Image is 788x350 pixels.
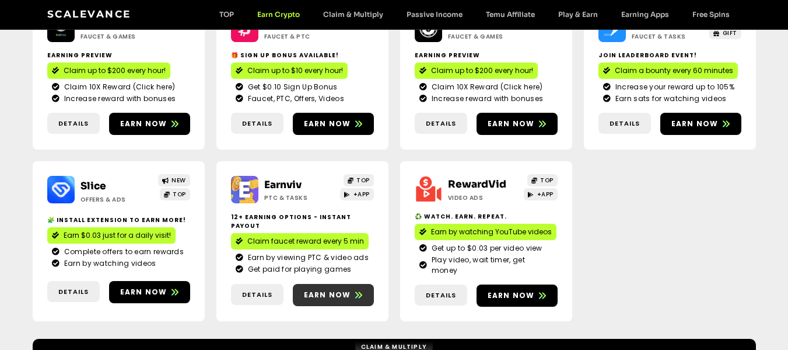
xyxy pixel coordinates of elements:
[723,29,737,37] span: GIFT
[426,119,456,129] span: Details
[660,113,741,135] a: Earn now
[610,10,681,19] a: Earning Apps
[488,119,535,129] span: Earn now
[47,63,170,79] a: Claim up to $200 every hour!
[245,93,344,104] span: Faucet, PTC, Offers, Videos
[429,93,543,104] span: Increase reward with bonuses
[47,227,176,244] a: Earn $0.03 just for a daily visit!
[246,10,311,19] a: Earn Crypto
[474,10,547,19] a: Temu Affiliate
[419,82,553,92] a: Claim 10X Reward (Click here)
[109,113,190,135] a: Earn now
[231,51,374,60] h2: 🎁 Sign up bonus available!
[231,113,283,134] a: Details
[247,236,364,247] span: Claim faucet reward every 5 min
[598,51,741,60] h2: Join Leaderboard event!
[47,113,100,134] a: Details
[247,65,343,76] span: Claim up to $10 every hour!
[264,179,302,191] a: Earnviv
[448,32,521,41] h2: Faucet & Games
[344,174,374,186] a: TOP
[80,195,153,204] h2: Offers & Ads
[395,10,474,19] a: Passive Income
[311,10,395,19] a: Claim & Multiply
[527,174,558,186] a: TOP
[709,27,741,39] a: GIFT
[448,193,521,202] h2: Video ads
[52,82,185,92] a: Claim 10X Reward (Click here)
[477,285,558,307] a: Earn now
[245,264,352,275] span: Get paid for playing games
[304,119,351,129] span: Earn now
[537,190,554,199] span: +APP
[80,180,106,192] a: Slice
[231,233,369,249] a: Claim faucet reward every 5 min
[158,174,190,186] a: NEW
[304,290,351,300] span: Earn now
[353,190,370,199] span: +APP
[47,216,190,224] h2: 🧩 Install extension to earn more!
[61,82,176,92] span: Claim 10X Reward (Click here)
[598,113,651,134] a: Details
[245,252,369,263] span: Earn by viewing PTC & video ads
[426,290,456,300] span: Details
[160,188,190,200] a: TOP
[171,176,186,185] span: NEW
[415,51,558,60] h2: Earning Preview
[208,10,246,19] a: TOP
[120,119,167,129] span: Earn now
[488,290,535,301] span: Earn now
[61,93,176,104] span: Increase reward with bonuses
[415,224,556,240] a: Earn by watching YouTube videos
[356,176,370,185] span: TOP
[47,281,100,303] a: Details
[540,176,554,185] span: TOP
[632,32,705,41] h2: Faucet & Tasks
[415,285,467,306] a: Details
[293,113,374,135] a: Earn now
[231,284,283,306] a: Details
[245,82,338,92] span: Get $0.10 Sign Up Bonus
[242,290,272,300] span: Details
[610,119,640,129] span: Details
[681,10,741,19] a: Free Spins
[64,230,171,241] span: Earn $0.03 just for a daily visit!
[429,243,542,254] span: Get up to $0.03 per video view
[264,193,337,202] h2: PTC & Tasks
[208,10,741,19] nav: Menu
[429,82,543,92] span: Claim 10X Reward (Click here)
[47,8,131,20] a: Scalevance
[547,10,610,19] a: Play & Earn
[61,247,184,257] span: Complete offers to earn rewards
[431,65,533,76] span: Claim up to $200 every hour!
[340,188,374,200] a: +APP
[64,65,166,76] span: Claim up to $200 every hour!
[415,63,538,79] a: Claim up to $200 every hour!
[58,287,89,297] span: Details
[524,188,558,200] a: +APP
[598,63,738,79] a: Claim a bounty every 60 minutes
[120,287,167,297] span: Earn now
[47,51,190,60] h2: Earning Preview
[61,258,156,269] span: Earn by watching videos
[415,113,467,134] a: Details
[671,119,719,129] span: Earn now
[612,93,727,104] span: Earn sats for watching videos
[109,281,190,303] a: Earn now
[477,113,558,135] a: Earn now
[448,178,506,190] a: RewardVid
[173,190,186,199] span: TOP
[615,65,733,76] span: Claim a bounty every 60 minutes
[415,212,558,221] h2: ♻️ Watch. Earn. Repeat.
[612,82,734,92] span: Increase your reward up to 105%
[242,119,272,129] span: Details
[264,32,337,41] h2: Faucet & PTC
[293,284,374,306] a: Earn now
[231,63,348,79] a: Claim up to $10 every hour!
[58,119,89,129] span: Details
[231,213,374,230] h2: 12+ Earning options - instant payout
[80,32,153,41] h2: Faucet & Games
[429,255,553,276] span: Play video, wait timer, get money
[431,227,552,237] span: Earn by watching YouTube videos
